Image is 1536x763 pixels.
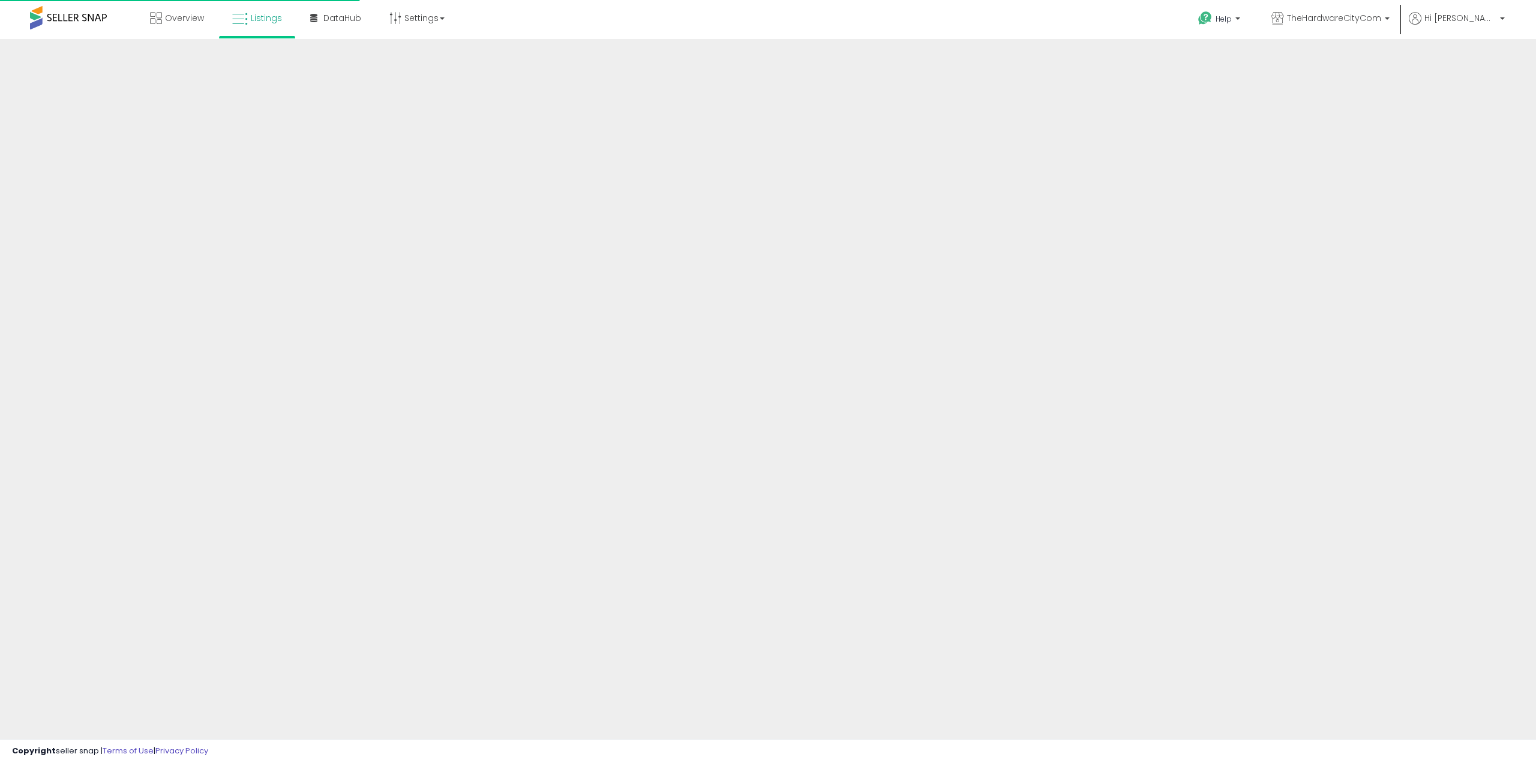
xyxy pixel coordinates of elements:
[1189,2,1252,39] a: Help
[1216,14,1232,24] span: Help
[251,12,282,24] span: Listings
[323,12,361,24] span: DataHub
[1287,12,1381,24] span: TheHardwareCityCom
[1198,11,1213,26] i: Get Help
[1424,12,1496,24] span: Hi [PERSON_NAME]
[165,12,204,24] span: Overview
[1409,12,1505,39] a: Hi [PERSON_NAME]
